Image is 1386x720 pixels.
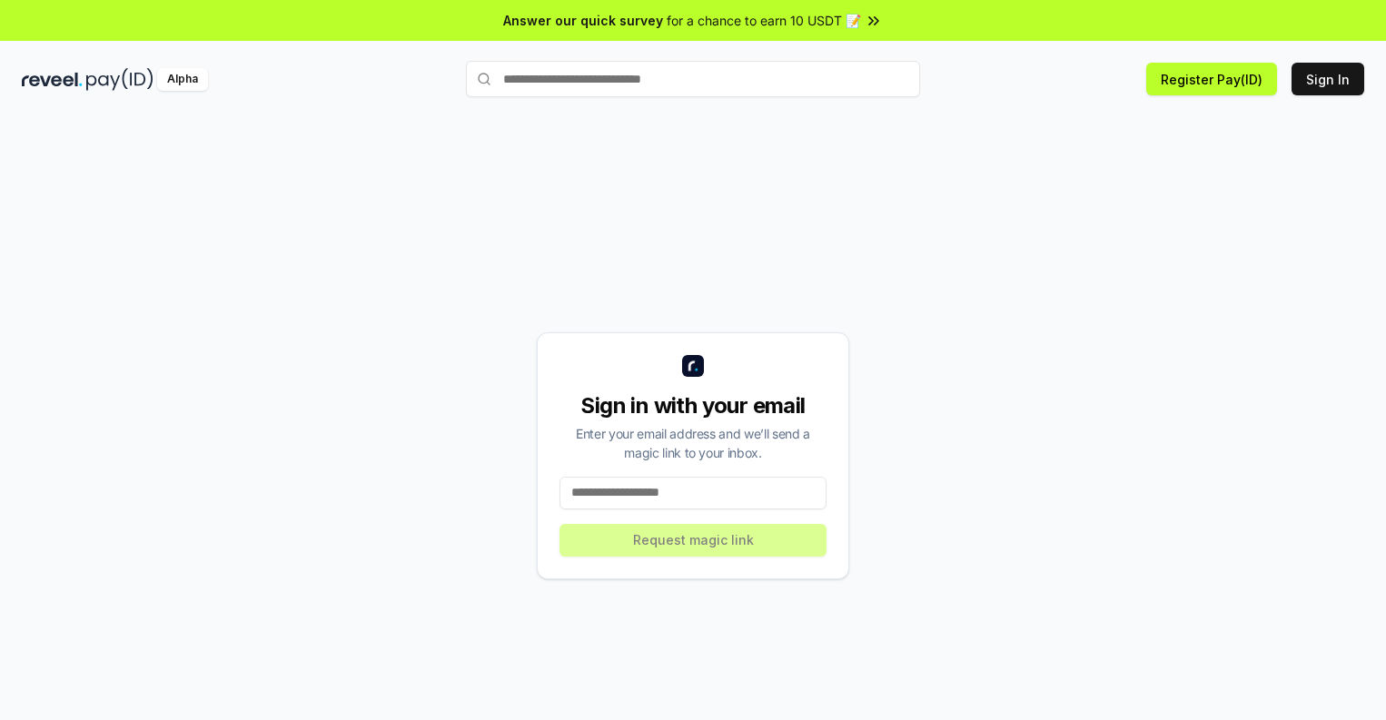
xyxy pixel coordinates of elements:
img: logo_small [682,355,704,377]
span: Answer our quick survey [503,11,663,30]
div: Sign in with your email [559,391,827,420]
button: Register Pay(ID) [1146,63,1277,95]
div: Alpha [157,68,208,91]
span: for a chance to earn 10 USDT 📝 [667,11,861,30]
img: pay_id [86,68,153,91]
div: Enter your email address and we’ll send a magic link to your inbox. [559,424,827,462]
button: Sign In [1292,63,1364,95]
img: reveel_dark [22,68,83,91]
